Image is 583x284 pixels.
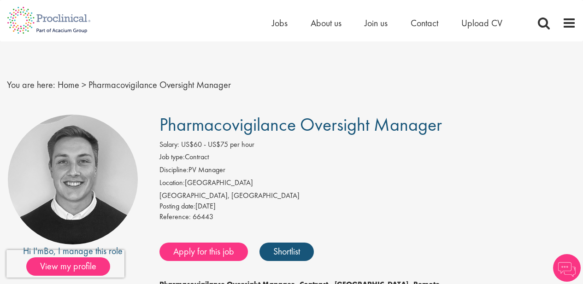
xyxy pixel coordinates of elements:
[272,17,288,29] a: Jobs
[259,243,314,261] a: Shortlist
[6,250,124,278] iframe: reCAPTCHA
[159,113,442,136] span: Pharmacovigilance Oversight Manager
[44,245,53,257] a: Bo
[159,152,576,165] li: Contract
[365,17,388,29] a: Join us
[181,139,254,149] span: US$60 - US$75 per hour
[193,212,213,221] span: 66443
[553,254,581,282] img: Chatbot
[159,139,179,150] label: Salary:
[411,17,438,29] a: Contact
[88,79,231,91] span: Pharmacovigilance Oversight Manager
[8,115,138,244] img: imeage of recruiter Bo Forsen
[159,165,576,178] li: PV Manager
[159,178,576,191] li: [GEOGRAPHIC_DATA]
[7,79,55,91] span: You are here:
[159,191,576,201] div: [GEOGRAPHIC_DATA], [GEOGRAPHIC_DATA]
[58,79,79,91] a: breadcrumb link
[159,243,248,261] a: Apply for this job
[159,165,188,175] label: Discipline:
[159,212,191,222] label: Reference:
[159,201,576,212] div: [DATE]
[7,244,139,258] div: Hi I'm , I manage this role
[82,79,86,91] span: >
[159,201,195,211] span: Posting date:
[311,17,342,29] a: About us
[461,17,502,29] a: Upload CV
[159,178,185,188] label: Location:
[159,152,185,162] label: Job type:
